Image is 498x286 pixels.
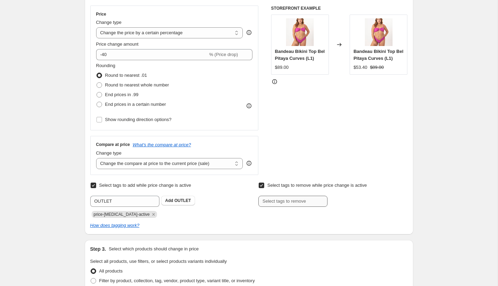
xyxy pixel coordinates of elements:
[133,142,191,147] button: What's the compare at price?
[105,92,139,97] span: End prices in .99
[174,198,191,203] span: OUTLET
[246,29,252,36] div: help
[105,73,147,78] span: Round to nearest .01
[105,117,172,122] span: Show rounding direction options?
[275,64,289,71] div: $89.00
[96,11,106,17] h3: Price
[109,246,199,252] p: Select which products should change in price
[365,18,393,46] img: Hype0203_80x.jpg
[96,150,122,156] span: Change type
[96,41,139,47] span: Price change amount
[150,211,157,218] button: Remove price-change-job-active
[209,52,238,57] span: % (Price drop)
[105,82,169,87] span: Round to nearest whole number
[353,49,403,61] span: Bandeau Bikini Top Bel Pitaya Curves (L1)
[353,64,367,71] div: $53.40
[96,20,122,25] span: Change type
[105,102,166,107] span: End prices in a certain number
[96,63,116,68] span: Rounding
[370,64,384,71] strike: $89.00
[96,49,208,60] input: -15
[258,196,328,207] input: Select tags to remove
[99,268,123,274] span: All products
[271,6,408,11] h6: STOREFRONT EXAMPLE
[246,160,252,167] div: help
[165,198,173,203] b: Add
[275,49,325,61] span: Bandeau Bikini Top Bel Pitaya Curves (L1)
[90,196,159,207] input: Select tags to add
[161,196,195,205] button: Add OUTLET
[94,212,150,217] span: price-change-job-active
[90,223,139,228] a: How does tagging work?
[286,18,314,46] img: Hype0203_80x.jpg
[90,246,106,252] h2: Step 3.
[267,183,367,188] span: Select tags to remove while price change is active
[99,183,191,188] span: Select tags to add while price change is active
[96,142,130,147] h3: Compare at price
[90,259,227,264] span: Select all products, use filters, or select products variants individually
[99,278,255,283] span: Filter by product, collection, tag, vendor, product type, variant title, or inventory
